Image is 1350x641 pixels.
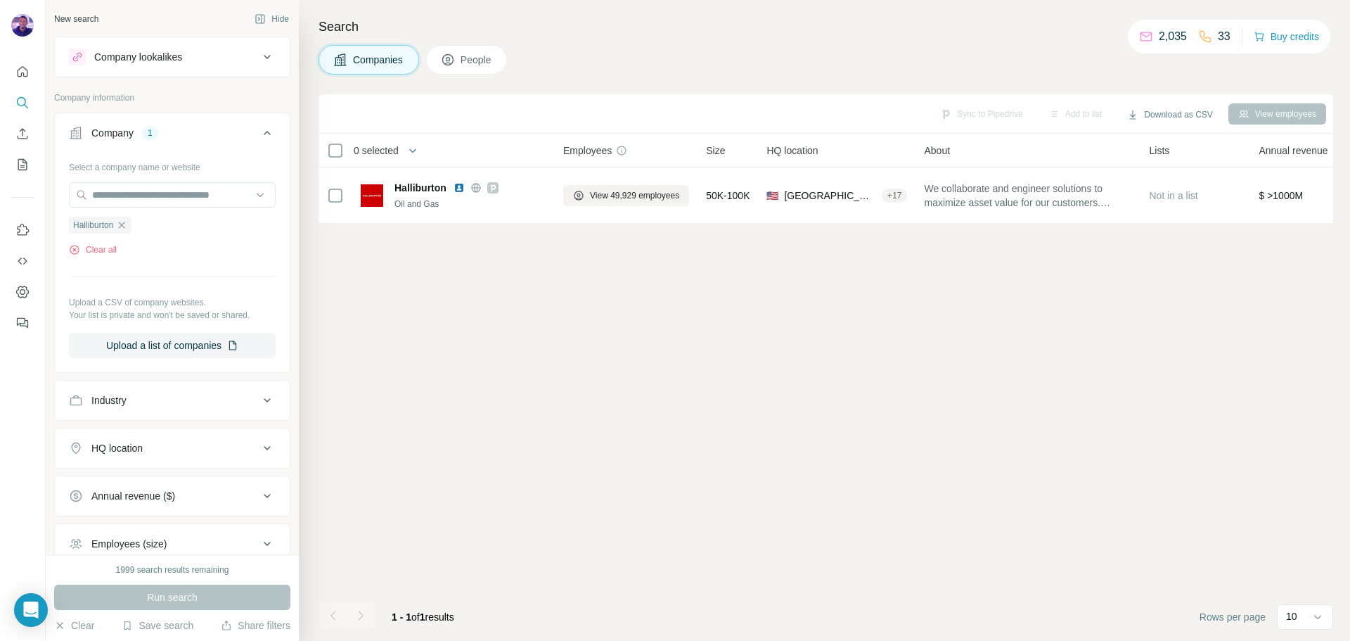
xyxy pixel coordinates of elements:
[55,383,290,417] button: Industry
[91,126,134,140] div: Company
[394,181,446,195] span: Halliburton
[55,40,290,74] button: Company lookalikes
[461,53,493,67] span: People
[11,59,34,84] button: Quick start
[69,156,276,174] div: Select a company name or website
[11,310,34,336] button: Feedback
[69,296,276,309] p: Upload a CSV of company websites.
[1200,610,1266,624] span: Rows per page
[91,537,167,551] div: Employees (size)
[354,144,399,158] span: 0 selected
[319,17,1333,37] h4: Search
[69,309,276,322] p: Your list is private and won't be saved or shared.
[590,189,679,202] span: View 49,929 employees
[563,144,612,158] span: Employees
[122,618,193,633] button: Save search
[1149,144,1169,158] span: Lists
[706,144,725,158] span: Size
[54,13,98,25] div: New search
[1159,28,1187,45] p: 2,035
[706,189,750,203] span: 50K-100K
[1259,144,1327,158] span: Annual revenue
[392,611,454,623] span: results
[142,127,158,139] div: 1
[784,189,876,203] span: [GEOGRAPHIC_DATA], [US_STATE]
[73,219,113,231] span: Halliburton
[245,8,299,30] button: Hide
[924,182,1132,210] span: We collaborate and engineer solutions to maximize asset value for our customers. Founded in [DATE...
[11,90,34,115] button: Search
[1149,190,1197,201] span: Not in a list
[924,144,950,158] span: About
[11,14,34,37] img: Avatar
[1218,28,1230,45] p: 33
[454,182,465,193] img: LinkedIn logo
[55,479,290,513] button: Annual revenue ($)
[55,527,290,561] button: Employees (size)
[392,611,411,623] span: 1 - 1
[55,431,290,465] button: HQ location
[882,189,907,202] div: + 17
[1254,27,1319,46] button: Buy credits
[69,333,276,358] button: Upload a list of companies
[11,121,34,146] button: Enrich CSV
[91,393,127,407] div: Industry
[420,611,425,623] span: 1
[91,489,175,503] div: Annual revenue ($)
[1117,104,1222,125] button: Download as CSV
[411,611,420,623] span: of
[221,618,290,633] button: Share filters
[394,198,546,210] div: Oil and Gas
[766,189,778,203] span: 🇺🇸
[116,564,229,576] div: 1999 search results remaining
[11,152,34,177] button: My lists
[361,184,383,207] img: Logo of Halliburton
[1286,609,1297,623] p: 10
[11,279,34,305] button: Dashboard
[11,248,34,274] button: Use Surfe API
[54,618,94,633] button: Clear
[91,441,143,455] div: HQ location
[353,53,404,67] span: Companies
[766,144,818,158] span: HQ location
[55,116,290,156] button: Company1
[94,50,182,64] div: Company lookalikes
[1259,190,1303,201] span: $ >1000M
[69,243,117,256] button: Clear all
[14,593,48,627] div: Open Intercom Messenger
[563,185,689,206] button: View 49,929 employees
[54,91,290,104] p: Company information
[11,217,34,243] button: Use Surfe on LinkedIn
